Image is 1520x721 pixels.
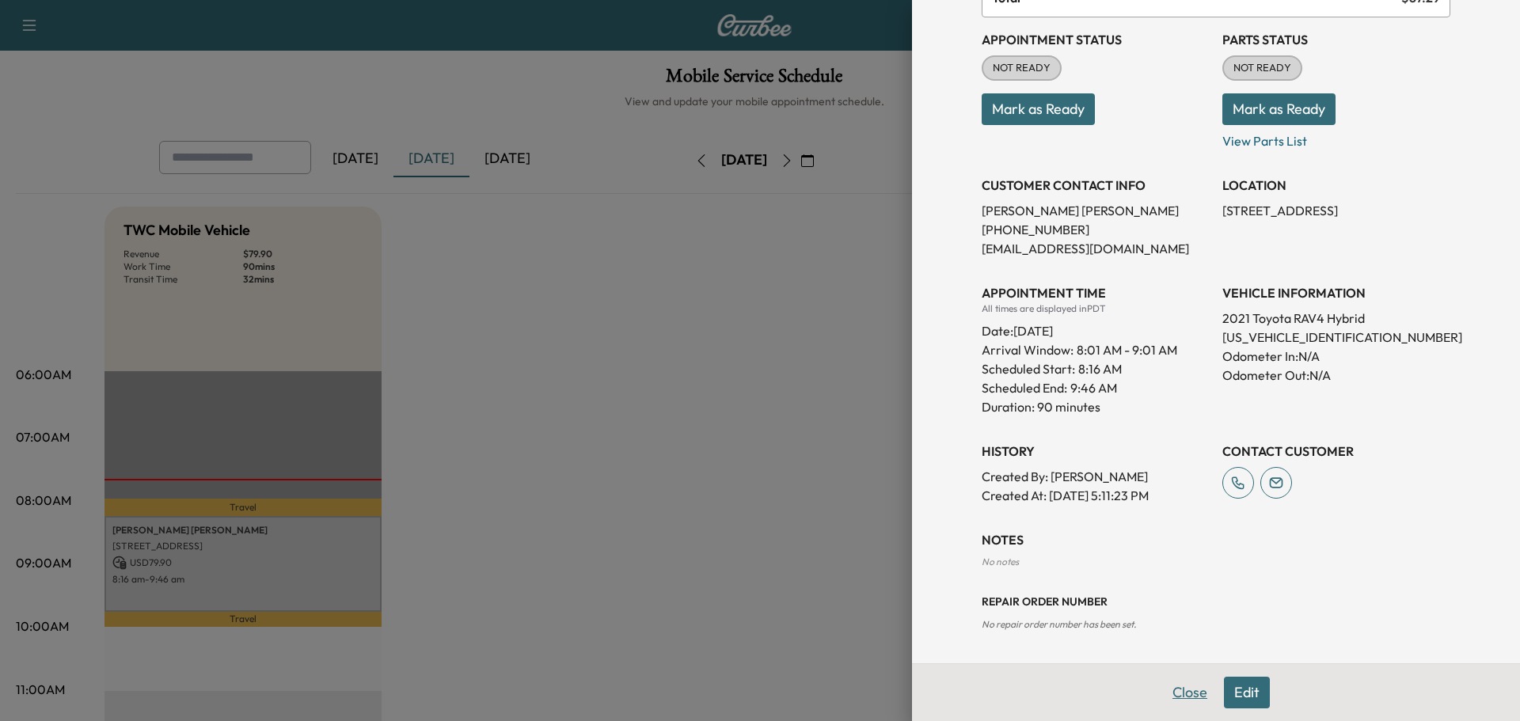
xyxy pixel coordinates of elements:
div: All times are displayed in PDT [982,302,1210,315]
p: [PHONE_NUMBER] [982,220,1210,239]
h3: APPOINTMENT TIME [982,283,1210,302]
p: 8:16 AM [1078,359,1122,378]
p: [US_VEHICLE_IDENTIFICATION_NUMBER] [1222,328,1450,347]
button: Mark as Ready [982,93,1095,125]
p: 9:46 AM [1070,378,1117,397]
p: Arrival Window: [982,340,1210,359]
div: Date: [DATE] [982,315,1210,340]
span: NOT READY [1224,60,1301,76]
h3: VEHICLE INFORMATION [1222,283,1450,302]
p: Odometer Out: N/A [1222,366,1450,385]
p: Duration: 90 minutes [982,397,1210,416]
p: Scheduled Start: [982,359,1075,378]
h3: CUSTOMER CONTACT INFO [982,176,1210,195]
p: View Parts List [1222,125,1450,150]
p: Created At : [DATE] 5:11:23 PM [982,486,1210,505]
button: Close [1162,677,1218,708]
h3: Repair Order number [982,594,1450,609]
span: 8:01 AM - 9:01 AM [1077,340,1177,359]
h3: LOCATION [1222,176,1450,195]
button: Edit [1224,677,1270,708]
h3: Parts Status [1222,30,1450,49]
span: No repair order number has been set. [982,618,1136,630]
h3: CONTACT CUSTOMER [1222,442,1450,461]
div: No notes [982,556,1450,568]
p: [PERSON_NAME] [PERSON_NAME] [982,201,1210,220]
h3: Appointment Status [982,30,1210,49]
p: 2021 Toyota RAV4 Hybrid [1222,309,1450,328]
h3: History [982,442,1210,461]
p: Created By : [PERSON_NAME] [982,467,1210,486]
span: NOT READY [983,60,1060,76]
h3: NOTES [982,530,1450,549]
p: [STREET_ADDRESS] [1222,201,1450,220]
p: [EMAIL_ADDRESS][DOMAIN_NAME] [982,239,1210,258]
p: Odometer In: N/A [1222,347,1450,366]
p: Scheduled End: [982,378,1067,397]
button: Mark as Ready [1222,93,1336,125]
